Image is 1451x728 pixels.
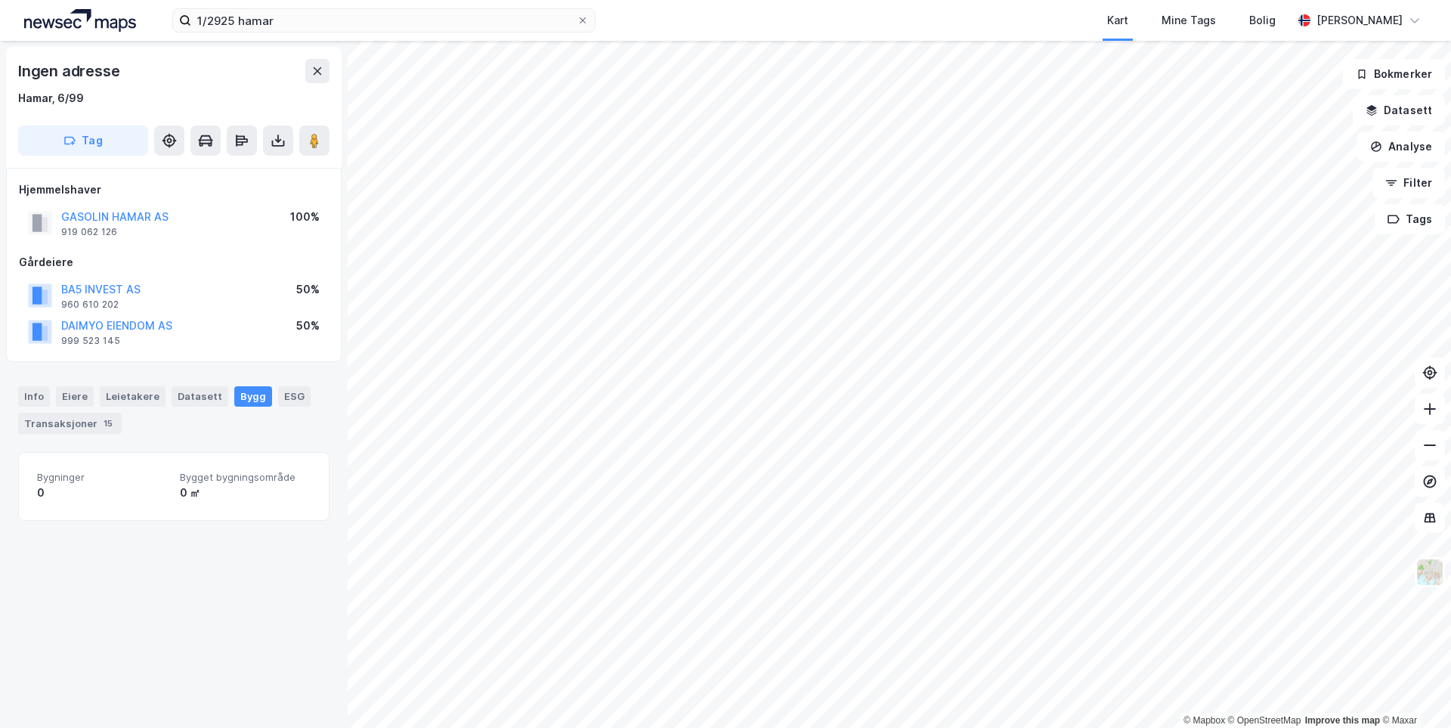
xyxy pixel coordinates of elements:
[296,317,320,335] div: 50%
[1228,715,1301,726] a: OpenStreetMap
[37,471,168,484] span: Bygninger
[1107,11,1128,29] div: Kart
[24,9,136,32] img: logo.a4113a55bc3d86da70a041830d287a7e.svg
[1343,59,1445,89] button: Bokmerker
[1375,655,1451,728] iframe: Chat Widget
[18,413,122,434] div: Transaksjoner
[1316,11,1403,29] div: [PERSON_NAME]
[234,386,272,406] div: Bygg
[180,484,311,502] div: 0 ㎡
[19,253,329,271] div: Gårdeiere
[180,471,311,484] span: Bygget bygningsområde
[1415,558,1444,587] img: Z
[100,386,166,406] div: Leietakere
[61,335,120,347] div: 999 523 145
[278,386,311,406] div: ESG
[37,484,168,502] div: 0
[18,386,50,406] div: Info
[61,299,119,311] div: 960 610 202
[61,226,117,238] div: 919 062 126
[1162,11,1216,29] div: Mine Tags
[290,208,320,226] div: 100%
[1305,715,1380,726] a: Improve this map
[1357,132,1445,162] button: Analyse
[56,386,94,406] div: Eiere
[1183,715,1225,726] a: Mapbox
[172,386,228,406] div: Datasett
[101,416,116,431] div: 15
[1372,168,1445,198] button: Filter
[1375,204,1445,234] button: Tags
[18,59,122,83] div: Ingen adresse
[18,89,84,107] div: Hamar, 6/99
[296,280,320,299] div: 50%
[191,9,577,32] input: Søk på adresse, matrikkel, gårdeiere, leietakere eller personer
[18,125,148,156] button: Tag
[1353,95,1445,125] button: Datasett
[1375,655,1451,728] div: Kontrollprogram for chat
[19,181,329,199] div: Hjemmelshaver
[1249,11,1276,29] div: Bolig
